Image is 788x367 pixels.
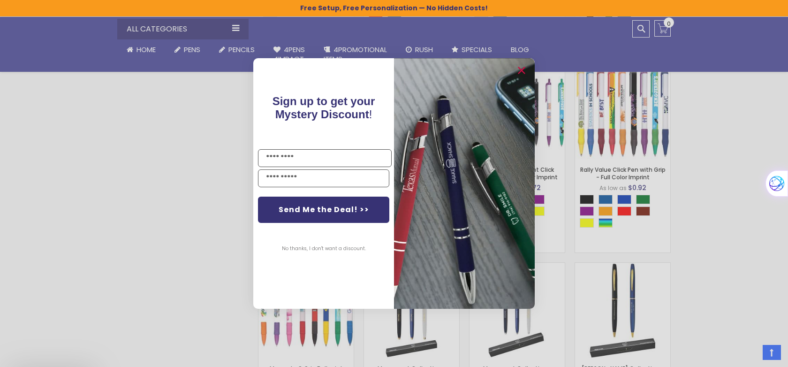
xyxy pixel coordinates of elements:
span: ! [273,95,375,121]
span: Sign up to get your Mystery Discount [273,95,375,121]
button: Send Me the Deal! >> [258,197,389,223]
button: Close dialog [514,63,529,78]
img: pop-up-image [394,58,535,308]
button: No thanks, I don't want a discount. [277,237,371,260]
